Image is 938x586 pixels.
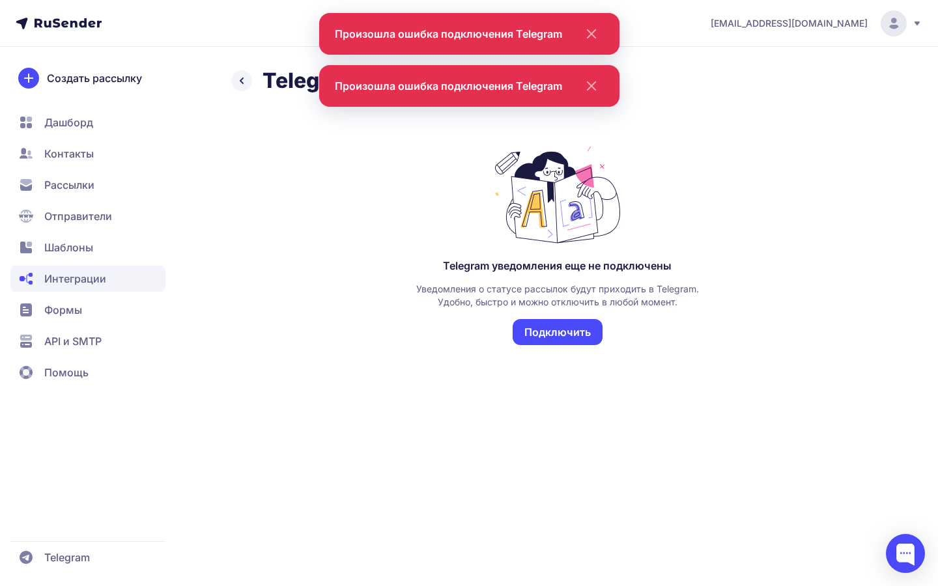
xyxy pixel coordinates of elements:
span: API и SMTP [44,333,102,349]
div: Уведомления о статусе рассылок будут приходить в Telegram. Удобно, быстро и можно отключить в люб... [414,283,701,309]
span: Формы [44,302,82,318]
span: Шаблоны [44,240,93,255]
div: Произошла ошибка подключения Telegram [335,26,562,42]
img: Telegram уведомления [492,146,623,244]
svg: close [573,78,604,94]
span: Telegram [44,550,90,565]
a: Telegram [10,544,165,570]
span: Рассылки [44,177,94,193]
button: Подключить [513,319,603,345]
span: Интеграции [44,271,106,286]
div: Произошла ошибка подключения Telegram [335,78,562,94]
h2: Telegram уведомления [263,68,509,94]
span: Дашборд [44,115,93,130]
span: [EMAIL_ADDRESS][DOMAIN_NAME] [711,17,868,30]
svg: close [573,26,604,42]
span: Создать рассылку [47,70,142,86]
div: Telegram уведомления еще не подключены [443,259,672,272]
span: Помощь [44,365,89,380]
span: Отправители [44,208,112,224]
span: Контакты [44,146,94,161]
